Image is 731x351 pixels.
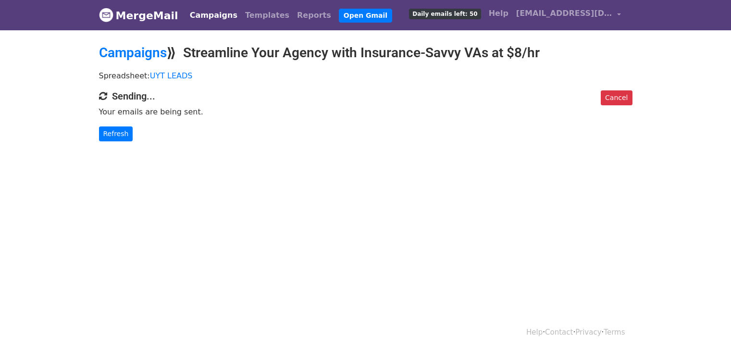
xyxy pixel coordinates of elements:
span: [EMAIL_ADDRESS][DOMAIN_NAME] [516,8,612,19]
a: Campaigns [186,6,241,25]
a: Cancel [601,90,632,105]
p: Your emails are being sent. [99,107,632,117]
a: Daily emails left: 50 [405,4,484,23]
a: UYT LEADS [150,71,193,80]
a: Help [485,4,512,23]
a: Contact [545,328,573,337]
p: Spreadsheet: [99,71,632,81]
span: Daily emails left: 50 [409,9,481,19]
a: Privacy [575,328,601,337]
a: MergeMail [99,5,178,25]
h4: Sending... [99,90,632,102]
a: Open Gmail [339,9,392,23]
a: [EMAIL_ADDRESS][DOMAIN_NAME] [512,4,625,26]
a: Templates [241,6,293,25]
a: Reports [293,6,335,25]
a: Help [526,328,543,337]
a: Campaigns [99,45,167,61]
img: MergeMail logo [99,8,113,22]
a: Terms [604,328,625,337]
h2: ⟫ Streamline Your Agency with Insurance-Savvy VAs at $8/hr [99,45,632,61]
a: Refresh [99,126,133,141]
